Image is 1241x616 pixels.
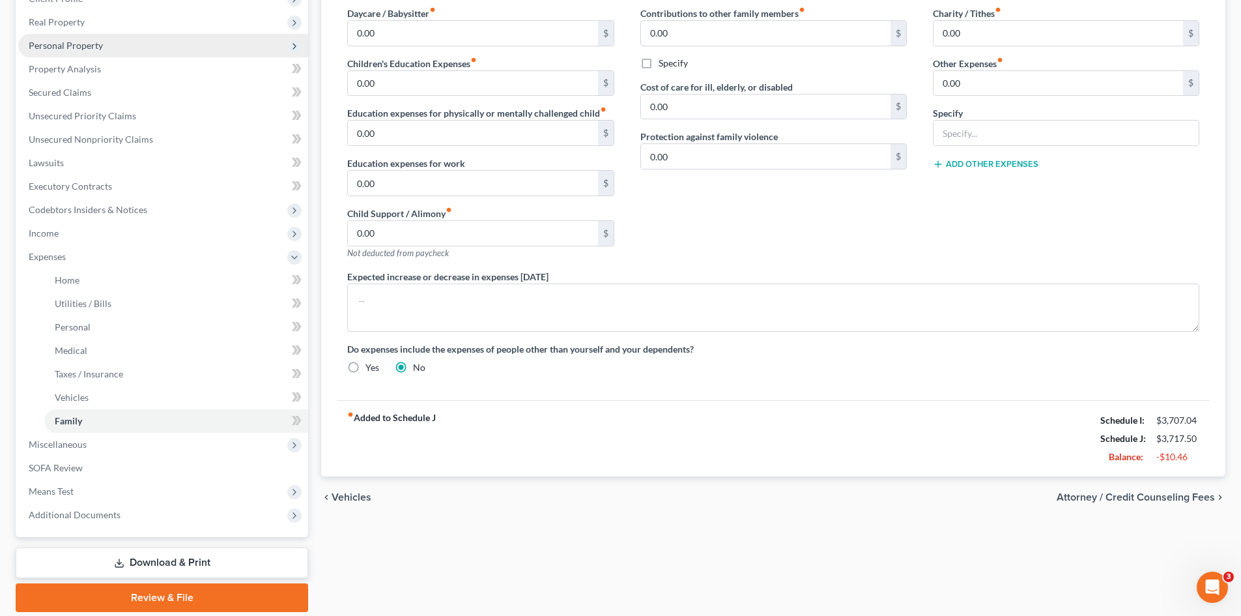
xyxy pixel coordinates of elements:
span: Means Test [29,486,74,497]
label: Daycare / Babysitter [347,7,436,20]
div: $ [891,95,906,119]
a: Secured Claims [18,81,308,104]
i: chevron_right [1215,492,1225,503]
label: Education expenses for work [347,156,465,170]
label: Contributions to other family members [640,7,805,20]
label: Expected increase or decrease in expenses [DATE] [347,270,549,284]
label: Children's Education Expenses [347,57,477,70]
a: Download & Print [16,548,308,578]
strong: Schedule I: [1100,415,1145,426]
span: 3 [1223,572,1234,582]
input: -- [348,71,597,96]
div: $ [1183,21,1199,46]
strong: Balance: [1109,451,1143,462]
span: Income [29,227,59,239]
span: Vehicles [55,392,89,403]
div: $3,707.04 [1156,414,1199,427]
i: fiber_manual_record [995,7,1001,13]
span: Unsecured Nonpriority Claims [29,134,153,145]
input: -- [641,21,891,46]
iframe: Intercom live chat [1197,572,1228,603]
a: Utilities / Bills [44,292,308,315]
i: fiber_manual_record [799,7,805,13]
label: Protection against family violence [640,130,778,143]
span: Family [55,415,82,426]
a: Unsecured Priority Claims [18,104,308,128]
input: -- [641,95,891,119]
label: Do expenses include the expenses of people other than yourself and your dependents? [347,342,1199,356]
span: Taxes / Insurance [55,368,123,379]
a: Executory Contracts [18,175,308,198]
span: Additional Documents [29,509,121,520]
input: -- [934,71,1183,96]
i: fiber_manual_record [997,57,1003,63]
a: SOFA Review [18,456,308,480]
input: -- [348,221,597,246]
span: Codebtors Insiders & Notices [29,204,147,215]
div: $ [891,144,906,169]
button: chevron_left Vehicles [321,492,371,503]
span: Personal Property [29,40,103,51]
span: Expenses [29,251,66,262]
a: Review & File [16,583,308,612]
input: -- [348,171,597,196]
i: fiber_manual_record [600,106,606,113]
strong: Added to Schedule J [347,411,436,466]
label: Yes [365,361,379,374]
label: Specify [933,106,963,120]
label: Child Support / Alimony [347,207,452,220]
span: Property Analysis [29,63,101,74]
div: $ [598,21,614,46]
i: fiber_manual_record [470,57,477,63]
span: Not deducted from paycheck [347,248,449,258]
span: Vehicles [332,492,371,503]
input: -- [348,21,597,46]
label: Specify [659,57,688,70]
span: Attorney / Credit Counseling Fees [1057,492,1215,503]
input: -- [934,21,1183,46]
span: Utilities / Bills [55,298,111,309]
a: Medical [44,339,308,362]
input: -- [348,121,597,145]
i: fiber_manual_record [347,411,354,418]
span: Miscellaneous [29,439,87,450]
i: fiber_manual_record [446,207,452,213]
span: Real Property [29,16,85,27]
span: Lawsuits [29,157,64,168]
a: Lawsuits [18,151,308,175]
span: Medical [55,345,87,356]
i: fiber_manual_record [429,7,436,13]
span: Home [55,274,79,286]
span: Executory Contracts [29,181,112,192]
label: Education expenses for physically or mentally challenged child [347,106,606,120]
input: Specify... [934,121,1199,145]
div: $ [598,221,614,246]
label: Charity / Tithes [933,7,1001,20]
a: Unsecured Nonpriority Claims [18,128,308,151]
div: $ [891,21,906,46]
label: No [413,361,425,374]
strong: Schedule J: [1100,433,1146,444]
a: Personal [44,315,308,339]
span: SOFA Review [29,462,83,473]
a: Family [44,409,308,433]
div: $ [598,121,614,145]
a: Taxes / Insurance [44,362,308,386]
a: Property Analysis [18,57,308,81]
input: -- [641,144,891,169]
button: Attorney / Credit Counseling Fees chevron_right [1057,492,1225,503]
div: $ [1183,71,1199,96]
label: Cost of care for ill, elderly, or disabled [640,80,793,94]
a: Vehicles [44,386,308,409]
span: Unsecured Priority Claims [29,110,136,121]
i: chevron_left [321,492,332,503]
a: Home [44,269,308,292]
span: Personal [55,321,91,332]
label: Other Expenses [933,57,1003,70]
button: Add Other Expenses [933,159,1038,169]
div: $3,717.50 [1156,432,1199,445]
div: $ [598,171,614,196]
div: $ [598,71,614,96]
div: -$10.46 [1156,450,1199,463]
span: Secured Claims [29,87,91,98]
